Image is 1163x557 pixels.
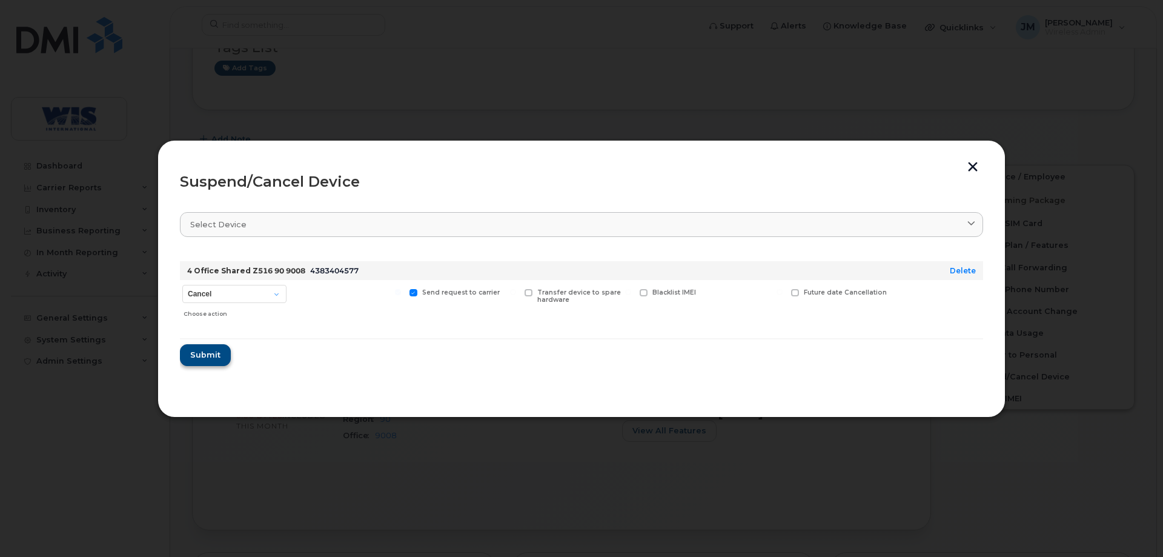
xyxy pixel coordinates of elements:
span: Select device [190,219,247,230]
input: Transfer device to spare hardware [510,289,516,295]
div: Choose action [184,304,287,319]
span: Future date Cancellation [804,289,887,296]
input: Blacklist IMEI [625,289,631,295]
span: Blacklist IMEI [652,289,696,296]
span: Send request to carrier [422,289,500,296]
span: 4383404577 [310,266,359,275]
button: Submit [180,344,231,366]
input: Send request to carrier [395,289,401,295]
strong: 4 Office Shared Z516 90 9008 [187,266,305,275]
input: Future date Cancellation [777,289,783,295]
a: Select device [180,212,983,237]
div: Suspend/Cancel Device [180,175,983,189]
span: Transfer device to spare hardware [537,289,621,304]
a: Delete [950,266,976,275]
span: Submit [190,349,220,361]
